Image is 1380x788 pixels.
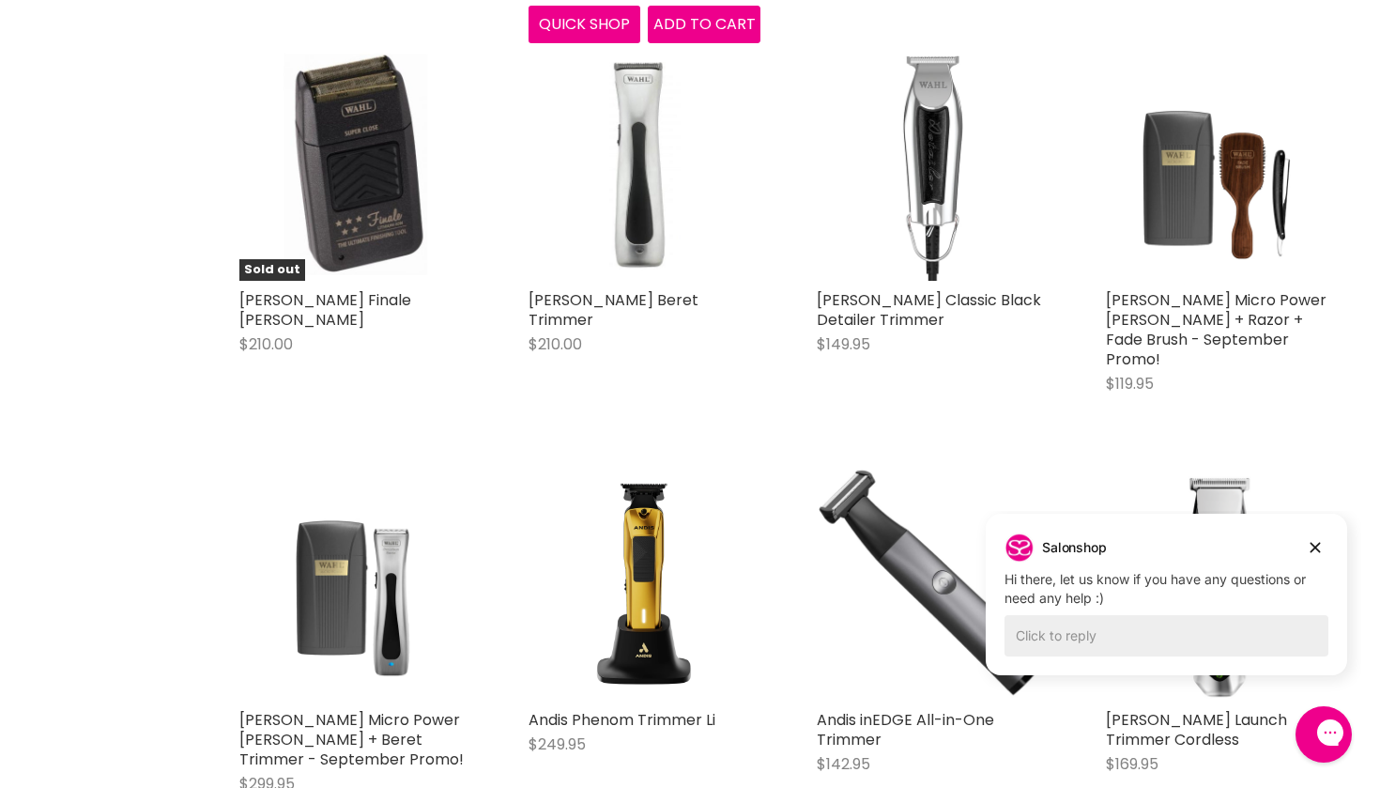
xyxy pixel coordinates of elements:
[972,511,1361,703] iframe: Gorgias live chat campaigns
[239,333,293,355] span: $210.00
[817,709,994,750] a: Andis inEDGE All-in-One Trimmer
[239,259,305,281] span: Sold out
[817,289,1041,331] a: [PERSON_NAME] Classic Black Detailer Trimmer
[1106,373,1154,394] span: $119.95
[817,468,1050,701] img: Andis inEDGE All-in-One Trimmer
[529,468,761,701] img: Andis Phenom Trimmer Li
[1106,753,1158,775] span: $169.95
[529,48,761,281] a: Wahl Beret Trimmer
[1106,709,1287,750] a: [PERSON_NAME] Launch Trimmer Cordless
[529,289,698,331] a: [PERSON_NAME] Beret Trimmer
[239,289,411,331] a: [PERSON_NAME] Finale [PERSON_NAME]
[817,48,1050,281] img: Wahl Classic Black Detailer Trimmer
[1286,700,1361,769] iframe: Gorgias live chat messenger
[239,709,464,770] a: [PERSON_NAME] Micro Power [PERSON_NAME] + Beret Trimmer - September Promo!
[239,48,472,281] a: Wahl Finale ShaverSold out
[529,709,715,731] a: Andis Phenom Trimmer Li
[567,48,721,281] img: Wahl Beret Trimmer
[817,333,870,355] span: $149.95
[1106,289,1326,370] a: [PERSON_NAME] Micro Power [PERSON_NAME] + Razor + Fade Brush - September Promo!
[817,753,870,775] span: $142.95
[529,333,582,355] span: $210.00
[648,6,760,43] button: Add to cart
[653,13,756,35] span: Add to cart
[1106,48,1339,281] img: Wahl Micro Power Shaver + Razor + Fade Brush - September Promo!
[1106,468,1339,701] img: Wahl Launch Trimmer Cordless
[529,734,586,755] span: $249.95
[529,6,641,43] button: Quick shop
[239,468,472,701] img: Wahl Micro Power Shaver + Beret Trimmer - September Promo!
[279,48,433,281] img: Wahl Finale Shaver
